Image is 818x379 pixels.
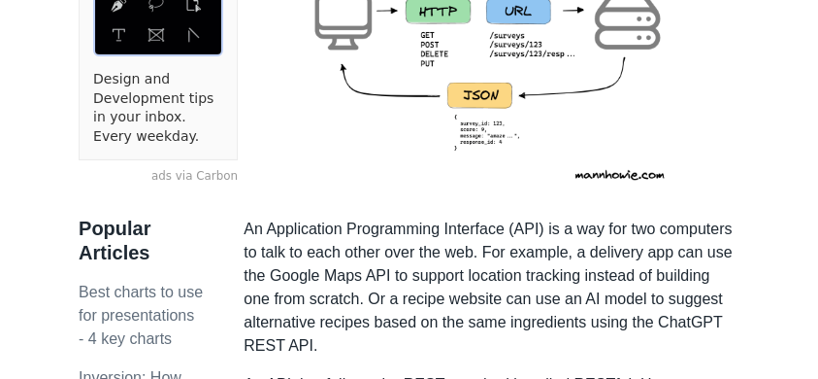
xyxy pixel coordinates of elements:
a: Best charts to use for presentations - 4 key charts [79,284,203,347]
a: ads via Carbon [79,168,238,186]
p: An Application Programming Interface (API) is a way for two computers to talk to each other over ... [244,218,739,358]
a: Design and Development tips in your inbox. Every weekday. [93,70,223,146]
h3: Popular Articles [79,217,203,265]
